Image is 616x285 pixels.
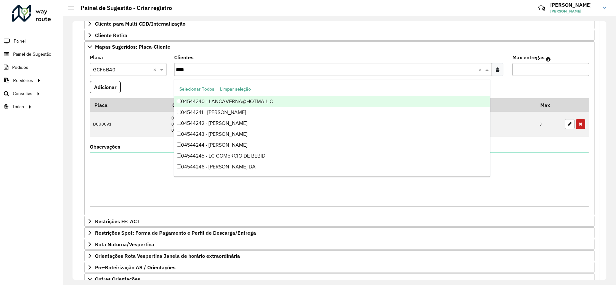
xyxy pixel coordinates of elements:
span: Outras Orientações [95,276,140,281]
span: Cliente para Multi-CDD/Internalização [95,21,185,26]
td: 04547687 04548598 04549716 [168,112,366,137]
button: Adicionar [90,81,121,93]
label: Placa [90,53,103,61]
span: Painel [14,38,26,45]
span: Painel de Sugestão [13,51,51,58]
span: Pre-Roteirização AS / Orientações [95,265,175,270]
span: [PERSON_NAME] [550,8,598,14]
a: Mapas Sugeridos: Placa-Cliente [84,41,595,52]
div: 04544243 - [PERSON_NAME] [174,129,490,140]
th: Código Cliente [168,98,366,112]
span: Mapas Sugeridos: Placa-Cliente [95,44,170,49]
span: Tático [12,103,24,110]
div: 04544241 - [PERSON_NAME] [174,107,490,118]
span: Consultas [13,90,32,97]
h3: [PERSON_NAME] [550,2,598,8]
span: Cliente Retira [95,33,127,38]
button: Limpar seleção [217,84,254,94]
span: Relatórios [13,77,33,84]
div: 04544245 - LC COMéRCIO DE BEBID [174,151,490,161]
a: Rota Noturna/Vespertina [84,239,595,250]
a: Cliente para Multi-CDD/Internalização [84,18,595,29]
a: Cliente Retira [84,30,595,41]
span: Pedidos [12,64,28,71]
label: Clientes [174,53,193,61]
span: Restrições FF: ACT [95,219,140,224]
a: Pre-Roteirização AS / Orientações [84,262,595,273]
a: Contato Rápido [535,1,549,15]
div: 04544247 - [PERSON_NAME] [174,172,490,183]
td: 3 [536,112,562,137]
div: 04544242 - [PERSON_NAME] [174,118,490,129]
span: Rota Noturna/Vespertina [95,242,154,247]
div: 04544240 - LANCAVERNA@HOTMAIL.C [174,96,490,107]
div: 04544244 - [PERSON_NAME] [174,140,490,151]
td: DCU0C91 [90,112,168,137]
a: Restrições Spot: Forma de Pagamento e Perfil de Descarga/Entrega [84,227,595,238]
label: Observações [90,143,120,151]
a: Outras Orientações [84,273,595,284]
span: Orientações Rota Vespertina Janela de horário extraordinária [95,253,240,258]
a: Orientações Rota Vespertina Janela de horário extraordinária [84,250,595,261]
th: Max [536,98,562,112]
span: Clear all [153,66,158,73]
h2: Painel de Sugestão - Criar registro [74,4,172,12]
button: Selecionar Todos [176,84,217,94]
span: Clear all [478,66,484,73]
label: Max entregas [512,53,544,61]
div: Mapas Sugeridos: Placa-Cliente [84,52,595,215]
th: Placa [90,98,168,112]
a: Restrições FF: ACT [84,216,595,227]
ng-dropdown-panel: Options list [174,79,490,177]
em: Máximo de clientes que serão colocados na mesma rota com os clientes informados [546,57,551,62]
span: Restrições Spot: Forma de Pagamento e Perfil de Descarga/Entrega [95,230,256,235]
div: 04544246 - [PERSON_NAME] DA [174,161,490,172]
